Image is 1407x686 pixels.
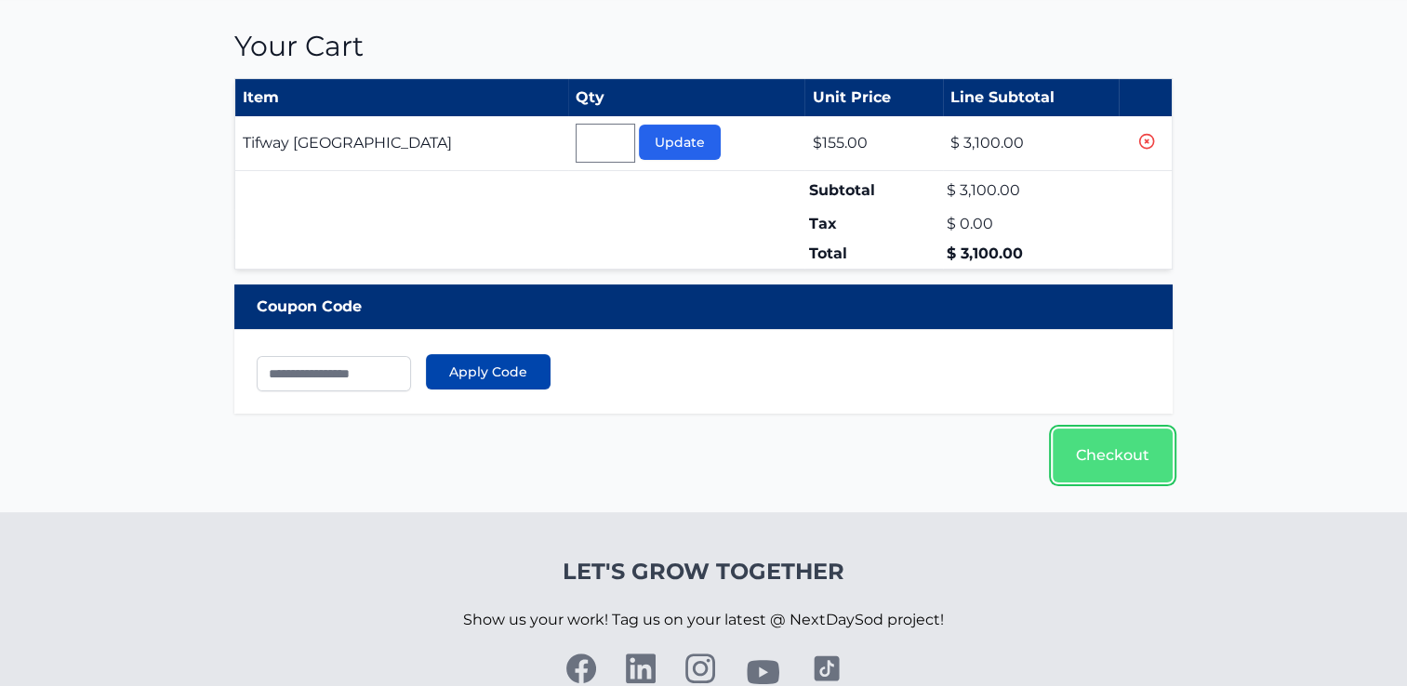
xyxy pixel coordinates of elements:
td: Tifway [GEOGRAPHIC_DATA] [235,116,568,171]
h4: Let's Grow Together [463,557,944,587]
th: Item [235,79,568,117]
td: Tax [804,209,942,239]
p: Show us your work! Tag us on your latest @ NextDaySod project! [463,587,944,653]
div: Coupon Code [234,284,1173,329]
td: Total [804,239,942,270]
span: Apply Code [449,363,527,381]
td: $ 3,100.00 [943,116,1120,171]
h1: Your Cart [234,30,1173,63]
td: Subtotal [804,171,942,210]
button: Update [639,125,721,160]
td: $155.00 [804,116,942,171]
a: Checkout [1053,429,1173,482]
th: Unit Price [804,79,942,117]
th: Qty [568,79,805,117]
td: $ 0.00 [943,209,1120,239]
th: Line Subtotal [943,79,1120,117]
td: $ 3,100.00 [943,171,1120,210]
td: $ 3,100.00 [943,239,1120,270]
button: Apply Code [426,354,551,389]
